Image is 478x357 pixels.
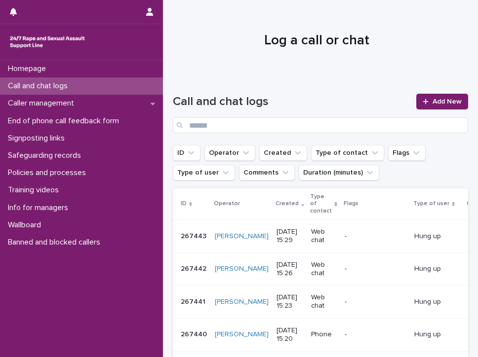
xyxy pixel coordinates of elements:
p: Created [276,198,299,209]
p: Call and chat logs [4,81,76,91]
p: Phone [311,330,336,339]
p: Banned and blocked callers [4,238,108,247]
p: [DATE] 15:20 [277,326,303,343]
p: Hung up [414,298,460,306]
p: Homepage [4,64,54,73]
a: Add New [416,94,468,109]
input: Search [173,117,468,133]
a: [PERSON_NAME] [215,265,269,273]
p: - [345,330,406,339]
p: Hung up [414,232,460,241]
p: [DATE] 15:29 [277,228,303,245]
p: Operator [214,198,240,209]
p: [DATE] 15:26 [277,261,303,278]
button: Type of user [173,165,235,180]
p: Caller management [4,99,82,108]
img: rhQMoQhaT3yELyF149Cw [8,32,87,52]
button: ID [173,145,200,161]
button: Operator [204,145,255,161]
h1: Log a call or chat [173,33,461,49]
p: ID [181,198,187,209]
p: Signposting links [4,134,73,143]
p: 267443 [181,230,208,241]
button: Flags [388,145,426,161]
p: Web chat [311,293,336,310]
button: Type of contact [311,145,384,161]
a: [PERSON_NAME] [215,330,269,339]
p: - [345,298,406,306]
p: Policies and processes [4,168,94,178]
a: [PERSON_NAME] [215,232,269,241]
p: 267441 [181,296,207,306]
p: Web chat [311,261,336,278]
p: 267440 [181,328,209,339]
p: Training videos [4,185,67,195]
p: - [345,265,406,273]
button: Created [259,145,307,161]
span: Add New [433,98,462,105]
button: Duration (minutes) [299,165,379,180]
a: [PERSON_NAME] [215,298,269,306]
p: Hung up [414,330,460,339]
p: 267442 [181,263,208,273]
p: - [345,232,406,241]
p: End of phone call feedback form [4,116,127,126]
p: Info for managers [4,203,76,213]
p: Web chat [311,228,336,245]
p: [DATE] 15:23 [277,293,303,310]
p: Wallboard [4,220,49,230]
p: Safeguarding records [4,151,89,160]
p: Type of user [413,198,449,209]
h1: Call and chat logs [173,95,410,109]
p: Type of contact [310,191,332,216]
button: Comments [239,165,295,180]
p: Hung up [414,265,460,273]
p: Flags [344,198,358,209]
